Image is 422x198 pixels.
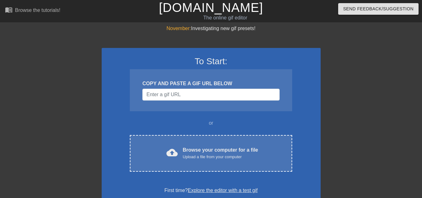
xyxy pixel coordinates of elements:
[110,187,313,194] div: First time?
[183,146,258,160] div: Browse your computer for a file
[142,89,279,101] input: Username
[183,154,258,160] div: Upload a file from your computer
[338,3,419,15] button: Send Feedback/Suggestion
[144,14,307,22] div: The online gif editor
[188,188,257,193] a: Explore the editor with a test gif
[5,6,60,16] a: Browse the tutorials!
[142,80,279,87] div: COPY AND PASTE A GIF URL BELOW
[118,119,304,127] div: or
[15,8,60,13] div: Browse the tutorials!
[5,6,13,13] span: menu_book
[159,1,263,14] a: [DOMAIN_NAME]
[166,26,191,31] span: November:
[102,25,321,32] div: Investigating new gif presets!
[166,147,178,158] span: cloud_upload
[110,56,313,67] h3: To Start:
[343,5,414,13] span: Send Feedback/Suggestion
